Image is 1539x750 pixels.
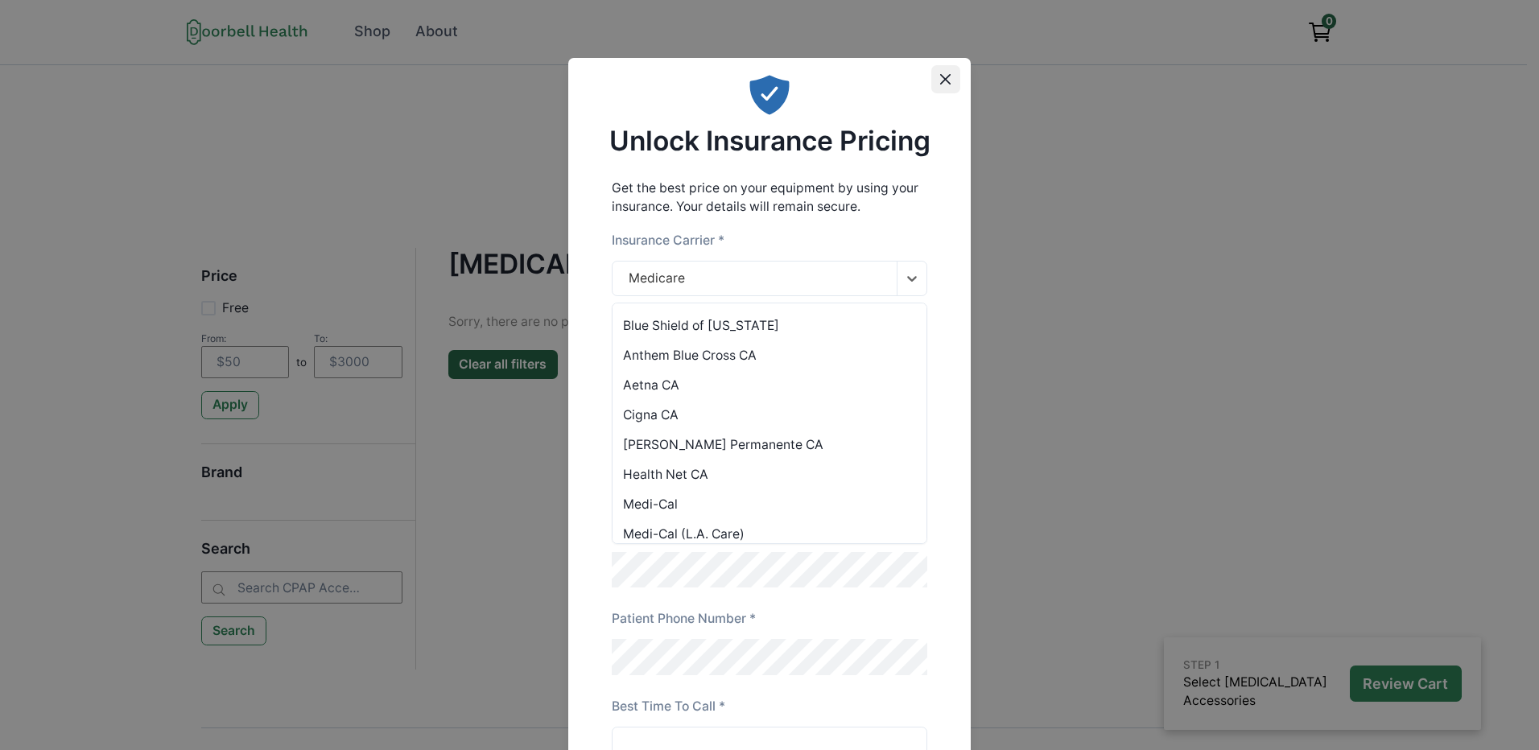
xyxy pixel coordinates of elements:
div: [PERSON_NAME] Permanente CA [613,430,927,459]
div: Medi-Cal [613,489,927,519]
div: Anthem Blue Cross CA [613,340,927,370]
div: Health Net CA [613,459,927,489]
div: Medicare [629,269,685,288]
div: Blue Shield of [US_STATE] [613,311,927,340]
div: Medi-Cal (L.A. Care) [613,519,927,549]
label: Insurance Carrier [612,231,724,250]
div: Cigna CA [613,400,927,430]
label: Best Time To Call [612,697,725,716]
label: Patient Phone Number [612,609,756,628]
button: Close [931,65,960,94]
h2: Unlock Insurance Pricing [609,125,930,157]
p: Get the best price on your equipment by using your insurance. Your details will remain secure. [612,179,928,216]
div: Aetna CA [613,370,927,400]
